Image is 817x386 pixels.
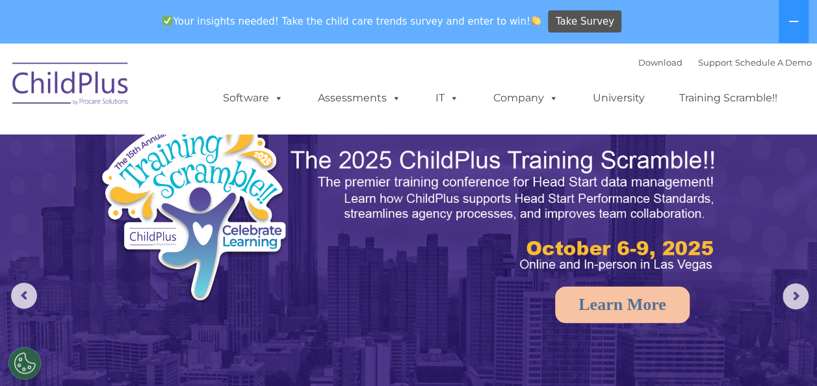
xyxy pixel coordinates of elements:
img: 👏 [531,16,541,25]
font: | [638,57,812,68]
img: ✅ [162,16,172,25]
span: Last name [181,86,220,96]
a: Schedule A Demo [735,57,812,68]
a: Training Scramble!! [666,85,790,111]
img: ChildPlus by Procare Solutions [6,53,136,118]
a: Software [210,85,296,111]
span: Phone number [181,139,236,149]
span: Take Survey [556,10,614,33]
a: University [580,85,658,111]
a: Take Survey [548,10,621,33]
a: Support [698,57,733,68]
a: IT [422,85,472,111]
a: Assessments [305,85,414,111]
a: Download [638,57,682,68]
a: Company [480,85,571,111]
a: Learn More [555,287,690,323]
span: Your insights needed! Take the child care trends survey and enter to win! [157,8,547,34]
button: Cookies Settings [8,347,41,380]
